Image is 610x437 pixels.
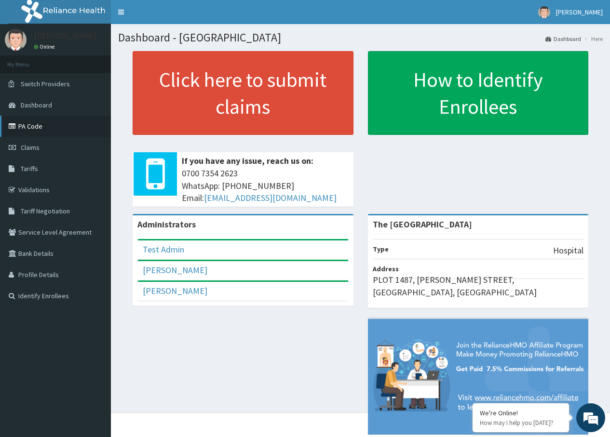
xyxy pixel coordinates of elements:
p: [PERSON_NAME] [34,31,97,40]
a: Click here to submit claims [133,51,353,135]
p: PLOT 1487, [PERSON_NAME] STREET, [GEOGRAPHIC_DATA], [GEOGRAPHIC_DATA] [373,274,584,298]
span: 0700 7354 2623 WhatsApp: [PHONE_NUMBER] Email: [182,167,349,204]
b: If you have any issue, reach us on: [182,155,313,166]
span: [PERSON_NAME] [556,8,603,16]
span: Dashboard [21,101,52,109]
span: Tariff Negotiation [21,207,70,215]
p: How may I help you today? [480,419,562,427]
b: Address [373,265,399,273]
img: User Image [5,29,27,51]
img: User Image [538,6,550,18]
a: Dashboard [545,35,581,43]
a: Test Admin [143,244,184,255]
li: Here [582,35,603,43]
b: Type [373,245,389,253]
div: We're Online! [480,409,562,417]
a: [EMAIL_ADDRESS][DOMAIN_NAME] [204,192,337,203]
img: provider-team-banner.png [368,319,589,434]
h1: Dashboard - [GEOGRAPHIC_DATA] [118,31,603,44]
a: Online [34,43,57,50]
span: Claims [21,143,40,152]
a: [PERSON_NAME] [143,285,207,296]
a: [PERSON_NAME] [143,265,207,276]
span: Switch Providers [21,79,70,88]
p: Hospital [553,244,583,257]
span: Tariffs [21,164,38,173]
a: How to Identify Enrollees [368,51,589,135]
strong: The [GEOGRAPHIC_DATA] [373,219,472,230]
b: Administrators [137,219,196,230]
